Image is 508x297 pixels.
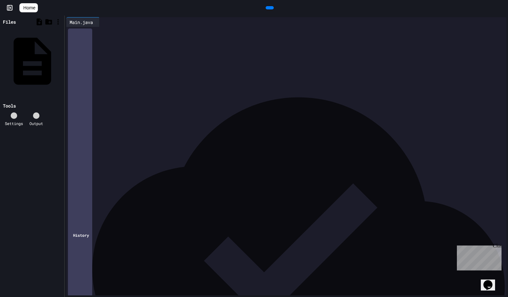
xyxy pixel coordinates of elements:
div: Tools [3,102,16,109]
div: Files [3,18,16,25]
a: Home [19,3,38,12]
div: Settings [5,120,23,126]
div: Output [29,120,43,126]
iframe: chat widget [481,271,502,291]
span: Home [23,5,35,11]
div: Main.java [66,19,96,26]
div: Chat with us now!Close [3,3,45,41]
iframe: chat widget [454,243,502,270]
div: Main.java [66,17,100,27]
